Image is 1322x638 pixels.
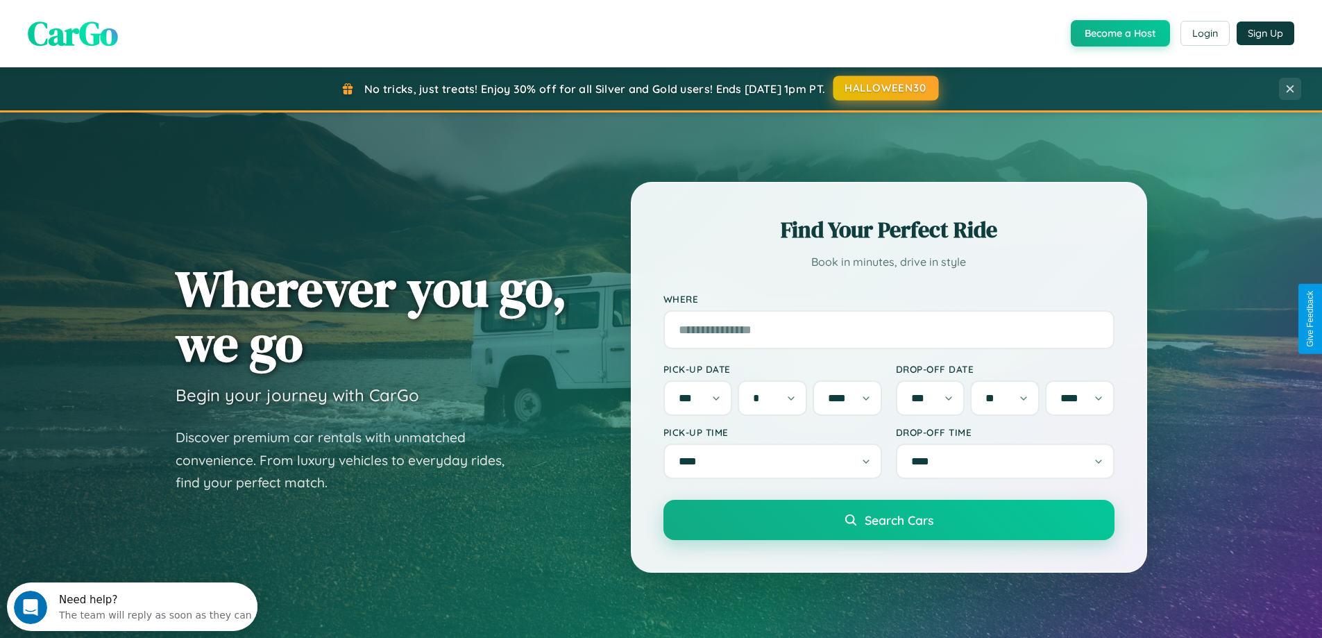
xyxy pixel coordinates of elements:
[1180,21,1230,46] button: Login
[833,76,939,101] button: HALLOWEEN30
[865,512,933,528] span: Search Cars
[663,252,1115,272] p: Book in minutes, drive in style
[176,385,419,405] h3: Begin your journey with CarGo
[663,215,1115,245] h2: Find Your Perfect Ride
[364,82,825,96] span: No tricks, just treats! Enjoy 30% off for all Silver and Gold users! Ends [DATE] 1pm PT.
[6,6,258,44] div: Open Intercom Messenger
[1237,22,1294,45] button: Sign Up
[28,10,118,56] span: CarGo
[896,426,1115,438] label: Drop-off Time
[663,500,1115,540] button: Search Cars
[663,293,1115,305] label: Where
[663,363,882,375] label: Pick-up Date
[14,591,47,624] iframe: Intercom live chat
[663,426,882,438] label: Pick-up Time
[7,582,257,631] iframe: Intercom live chat discovery launcher
[176,426,523,494] p: Discover premium car rentals with unmatched convenience. From luxury vehicles to everyday rides, ...
[1305,291,1315,347] div: Give Feedback
[176,261,567,371] h1: Wherever you go, we go
[896,363,1115,375] label: Drop-off Date
[52,12,245,23] div: Need help?
[52,23,245,37] div: The team will reply as soon as they can
[1071,20,1170,47] button: Become a Host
